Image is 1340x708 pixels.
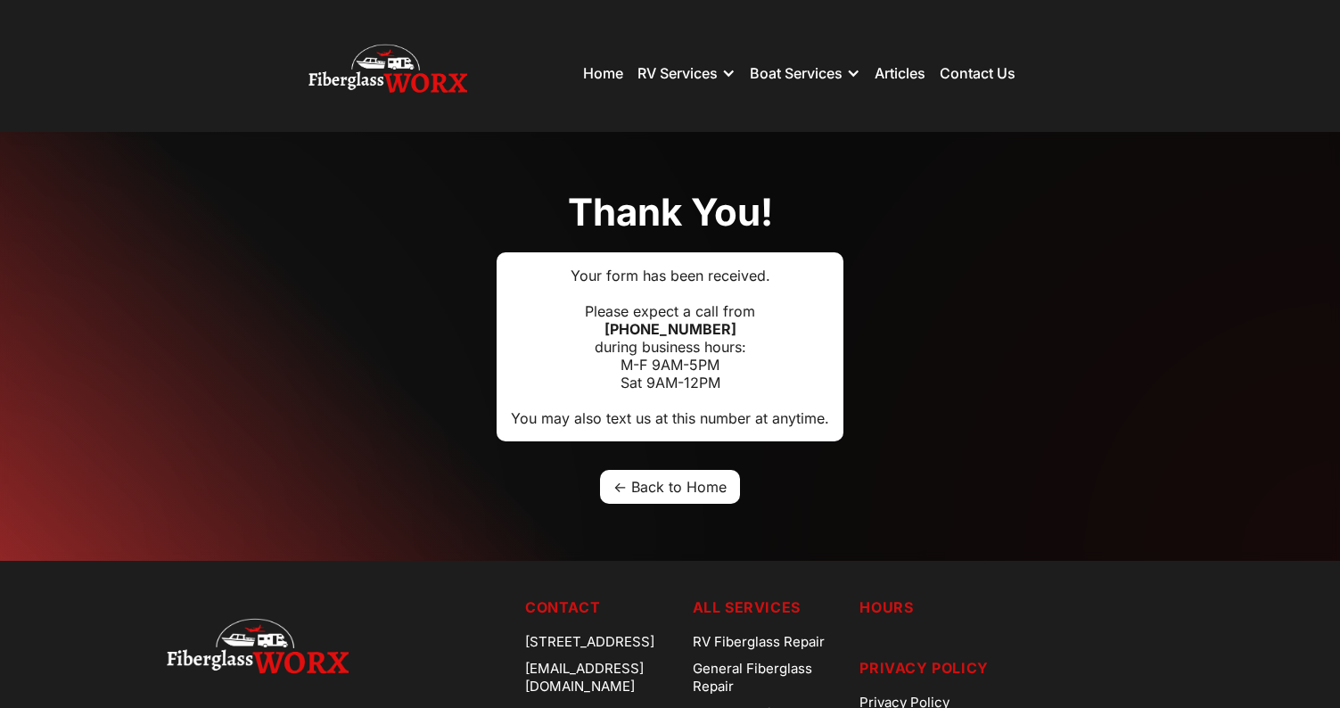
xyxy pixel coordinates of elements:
[859,657,1173,679] h5: Privacy Policy
[693,629,846,655] a: RV Fiberglass Repair
[875,64,925,82] a: Articles
[600,470,740,504] a: <- Back to Home
[525,655,678,700] div: [EMAIL_ADDRESS][DOMAIN_NAME]
[525,597,678,618] h5: Contact
[511,267,829,427] div: Your form has been received. Please expect a call from during business hours: M-F 9AM-5PM Sat 9AM...
[583,64,623,82] a: Home
[693,655,846,700] a: General Fiberglass Repair
[859,597,1173,618] h5: Hours
[637,64,718,82] div: RV Services
[568,189,773,236] h1: Thank you!
[750,46,860,100] div: Boat Services
[604,320,736,338] strong: [PHONE_NUMBER]
[637,46,736,100] div: RV Services
[525,629,678,655] div: [STREET_ADDRESS]
[940,64,1015,82] a: Contact Us
[693,597,846,618] h5: ALL SERVICES
[750,64,843,82] div: Boat Services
